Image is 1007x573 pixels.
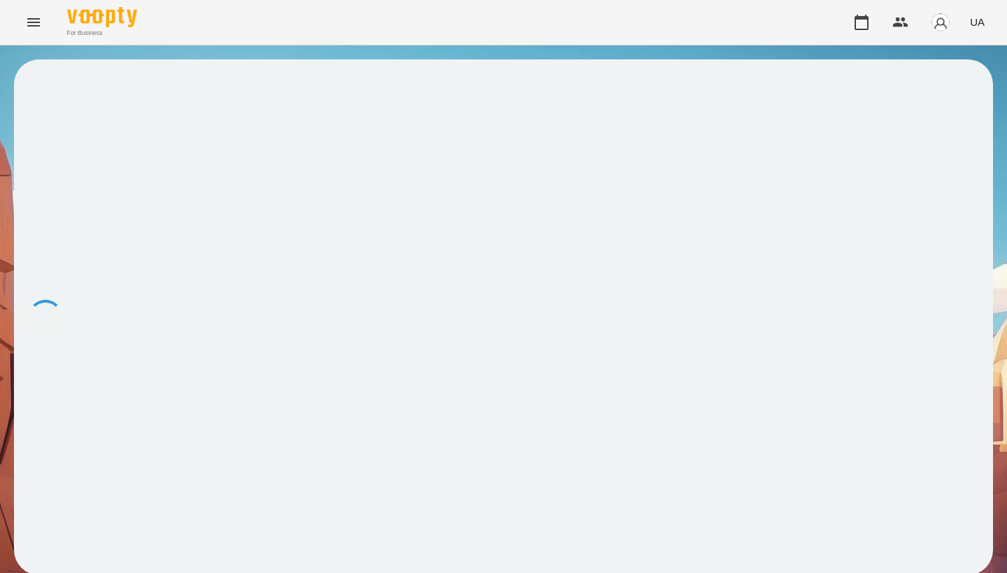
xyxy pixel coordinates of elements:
span: For Business [67,29,137,38]
img: avatar_s.png [931,13,950,32]
button: Menu [17,6,50,39]
span: UA [970,15,985,29]
img: Voopty Logo [67,7,137,27]
button: UA [964,9,990,35]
